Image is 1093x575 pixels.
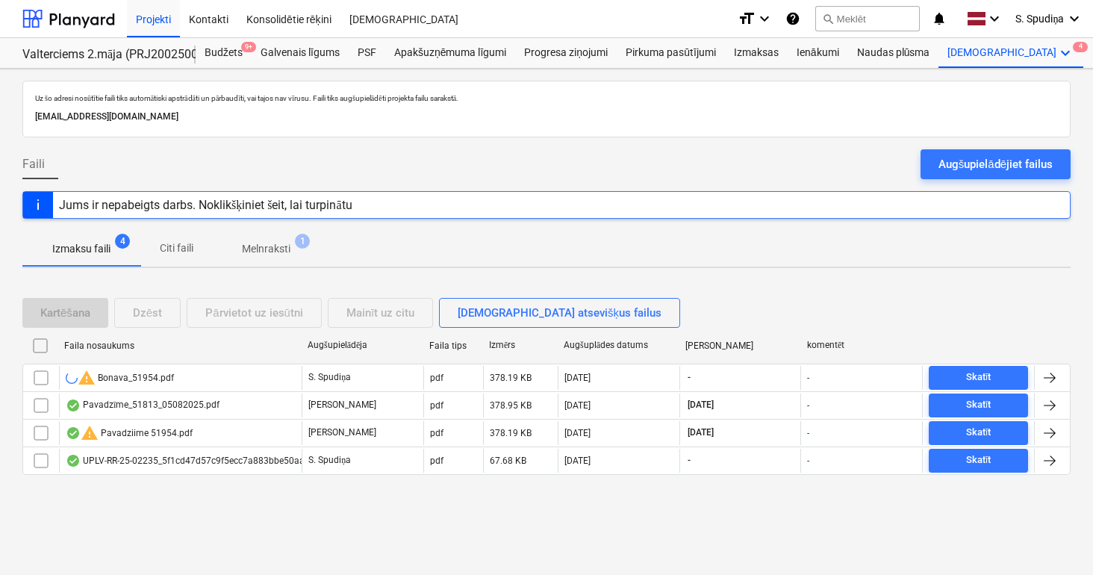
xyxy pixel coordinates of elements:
[686,454,692,467] span: -
[308,426,376,439] p: [PERSON_NAME]
[66,455,81,467] div: OCR pabeigts
[52,241,110,257] p: Izmaksu faili
[985,10,1003,28] i: keyboard_arrow_down
[490,456,526,466] div: 67.68 KB
[966,397,991,414] div: Skatīt
[78,369,96,387] span: warning
[1015,13,1064,25] span: S. Spudiņa
[22,155,45,173] span: Faili
[196,38,252,68] a: Budžets9+
[490,400,532,411] div: 378.95 KB
[686,371,692,384] span: -
[807,400,809,411] div: -
[66,400,81,411] div: OCR pabeigts
[564,373,591,383] div: [DATE]
[756,10,773,28] i: keyboard_arrow_down
[196,38,252,68] div: Budžets
[848,38,939,68] a: Naudas plūsma
[929,449,1028,473] button: Skatīt
[430,428,443,438] div: pdf
[929,366,1028,390] button: Skatīt
[807,373,809,383] div: -
[252,38,349,68] a: Galvenais līgums
[490,373,532,383] div: 378.19 KB
[822,13,834,25] span: search
[966,452,991,469] div: Skatīt
[564,400,591,411] div: [DATE]
[1065,10,1083,28] i: keyboard_arrow_down
[686,426,715,439] span: [DATE]
[1073,42,1088,52] span: 4
[59,198,352,212] div: Jums ir nepabeigts darbs. Noklikšķiniet šeit, lai turpinātu
[35,93,1058,103] p: Uz šo adresi nosūtītie faili tiks automātiski apstrādāti un pārbaudīti, vai tajos nav vīrusu. Fai...
[788,38,848,68] a: Ienākumi
[66,427,81,439] div: OCR pabeigts
[430,400,443,411] div: pdf
[308,340,417,351] div: Augšupielādēja
[921,149,1071,179] button: Augšupielādējiet failus
[490,428,532,438] div: 378.19 KB
[685,341,795,351] div: [PERSON_NAME]
[66,424,193,442] div: Pavadziime 51954.pdf
[1056,44,1074,62] i: keyboard_arrow_down
[295,234,310,249] span: 1
[64,341,296,351] div: Faila nosaukums
[807,456,809,466] div: -
[66,400,219,411] div: Pavadzīme_51813_05082025.pdf
[308,399,376,411] p: [PERSON_NAME]
[815,6,920,31] button: Meklēt
[617,38,725,68] a: Pirkuma pasūtījumi
[929,421,1028,445] button: Skatīt
[966,369,991,386] div: Skatīt
[515,38,617,68] a: Progresa ziņojumi
[430,373,443,383] div: pdf
[966,424,991,441] div: Skatīt
[1018,503,1093,575] iframe: Chat Widget
[929,394,1028,417] button: Skatīt
[807,340,917,351] div: komentēt
[564,428,591,438] div: [DATE]
[349,38,385,68] a: PSF
[308,371,351,384] p: S. Spudiņa
[932,10,947,28] i: notifications
[938,38,1083,68] div: [DEMOGRAPHIC_DATA]
[66,369,174,387] div: Bonava_51954.pdf
[429,341,477,351] div: Faila tips
[725,38,788,68] a: Izmaksas
[489,340,552,351] div: Izmērs
[66,455,335,467] div: UPLV-RR-25-02235_5f1cd47d57c9f5ecc7a883bbe50aae99.pdf
[458,303,661,323] div: [DEMOGRAPHIC_DATA] atsevišķus failus
[35,109,1058,125] p: [EMAIL_ADDRESS][DOMAIN_NAME]
[430,456,443,466] div: pdf
[242,241,290,257] p: Melnraksti
[115,234,130,249] span: 4
[564,456,591,466] div: [DATE]
[66,372,78,384] div: Notiek OCR
[938,155,1053,174] div: Augšupielādējiet failus
[564,340,673,351] div: Augšuplādes datums
[158,240,194,256] p: Citi faili
[686,399,715,411] span: [DATE]
[308,454,351,467] p: S. Spudiņa
[785,10,800,28] i: Zināšanu pamats
[22,47,178,63] div: Valterciems 2.māja (PRJ2002500) - 2601936
[807,428,809,438] div: -
[81,424,99,442] span: warning
[738,10,756,28] i: format_size
[385,38,515,68] a: Apakšuzņēmuma līgumi
[439,298,680,328] button: [DEMOGRAPHIC_DATA] atsevišķus failus
[241,42,256,52] span: 9+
